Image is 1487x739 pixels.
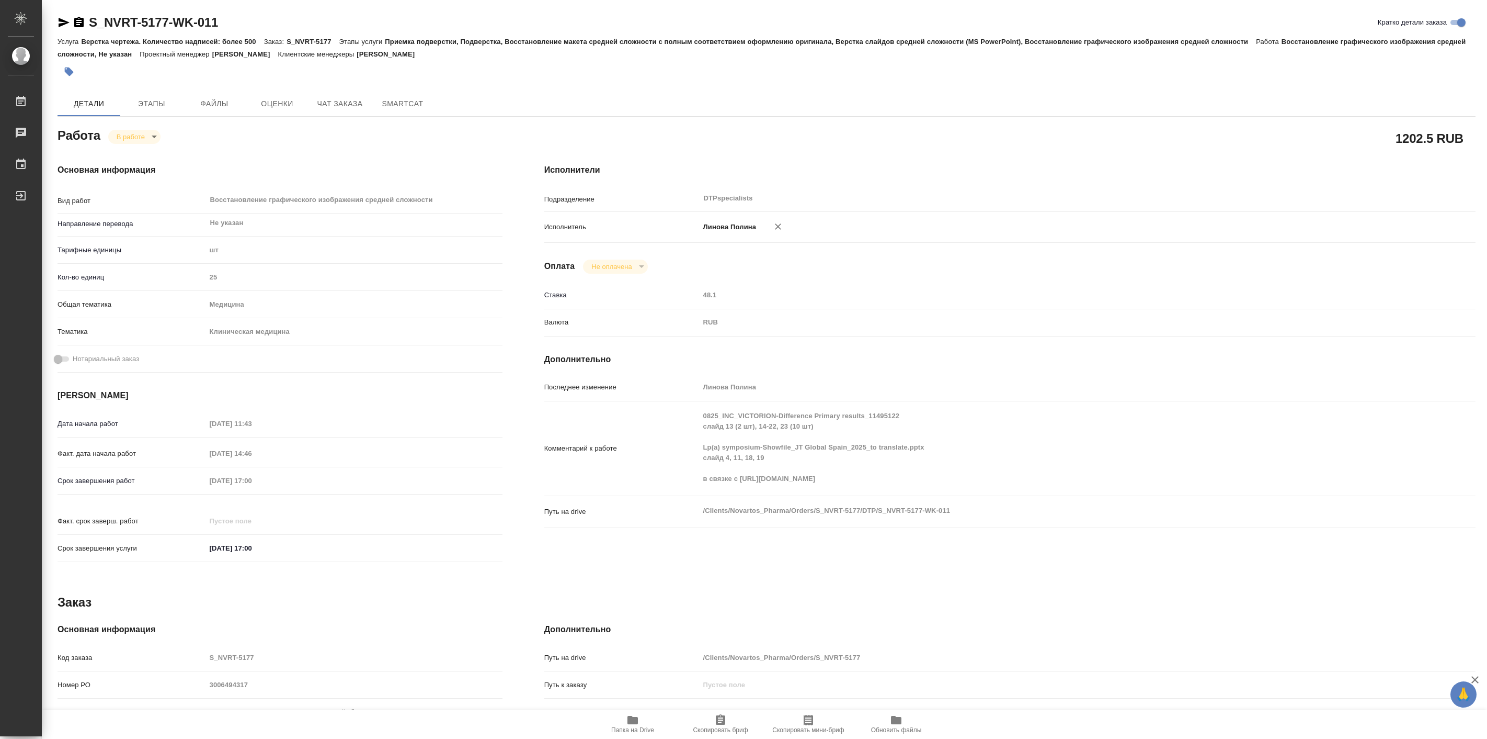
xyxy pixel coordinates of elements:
span: Файлы [189,97,239,110]
button: Скопировать мини-бриф [764,710,852,739]
button: Папка на Drive [589,710,677,739]
h4: Дополнительно [544,623,1475,636]
p: Общая тематика [58,299,206,310]
p: Путь на drive [544,507,700,517]
div: В работе [108,130,161,144]
h2: Заказ [58,594,91,611]
p: Валюта [544,317,700,328]
span: Оценки [252,97,302,110]
input: Пустое поле [206,650,502,665]
p: Номер РО [58,680,206,690]
input: Пустое поле [206,446,298,461]
p: Услуга [58,38,81,46]
p: Клиентские менеджеры [278,50,357,58]
h4: [PERSON_NAME] [58,389,502,402]
button: Скопировать ссылку для ЯМессенджера [58,16,70,29]
span: Кратко детали заказа [1378,17,1447,28]
h2: Работа [58,125,100,144]
span: Обновить файлы [871,726,922,734]
span: Скопировать мини-бриф [772,726,844,734]
p: Проектный менеджер [140,50,212,58]
span: Скопировать бриф [693,726,748,734]
p: Работа [1256,38,1282,46]
button: Скопировать бриф [677,710,764,739]
span: Этапы [127,97,177,110]
p: Линова Полина [700,222,757,232]
h4: Основная информация [58,623,502,636]
p: Заказ: [264,38,287,46]
p: [PERSON_NAME] [357,50,422,58]
input: Пустое поле [700,650,1398,665]
p: Верстка чертежа. Количество надписей: более 500 [81,38,264,46]
input: Пустое поле [206,416,298,431]
button: 🙏 [1450,681,1477,708]
span: Нотариальный заказ [73,354,139,364]
input: Пустое поле [700,287,1398,303]
span: SmartCat [378,97,428,110]
input: Пустое поле [700,677,1398,692]
input: Пустое поле [206,677,502,692]
p: Код заказа [58,653,206,663]
input: ✎ Введи что-нибудь [206,541,298,556]
button: Не оплачена [588,262,635,271]
div: Медицина [206,296,502,313]
span: 🙏 [1455,684,1472,706]
h4: Исполнители [544,164,1475,176]
h2: 1202.5 RUB [1396,129,1463,147]
button: Добавить тэг [58,60,81,83]
input: Пустое поле [206,704,502,720]
span: Детали [64,97,114,110]
p: [PERSON_NAME] [212,50,278,58]
p: Срок завершения услуги [58,543,206,554]
p: Комментарий к работе [544,443,700,454]
p: Этапы услуги [339,38,385,46]
textarea: /Clients/Novartos_Pharma/Orders/S_NVRT-5177/DTP/S_NVRT-5177-WK-011 [700,502,1398,520]
h4: Основная информация [58,164,502,176]
textarea: 0825_INC_VICTORION-Difference Primary results_11495122 слайд 13 (2 шт), 14-22, 23 (10 шт) Lp(a) s... [700,407,1398,488]
input: Пустое поле [206,270,502,285]
p: Факт. срок заверш. работ [58,516,206,527]
span: Чат заказа [315,97,365,110]
p: Проекты Smartcat [544,707,700,718]
button: Удалить исполнителя [767,215,790,238]
h4: Оплата [544,260,575,273]
input: Пустое поле [206,513,298,529]
input: Пустое поле [206,473,298,488]
button: В работе [113,132,148,141]
p: Срок завершения работ [58,476,206,486]
div: RUB [700,313,1398,331]
p: S_NVRT-5177 [287,38,339,46]
h4: Дополнительно [544,353,1475,366]
p: Тематика [58,327,206,337]
div: В работе [583,260,647,274]
button: Обновить файлы [852,710,940,739]
p: Тарифные единицы [58,245,206,255]
p: Путь на drive [544,653,700,663]
p: Вид работ [58,196,206,206]
div: шт [206,241,502,259]
p: Факт. дата начала работ [58,449,206,459]
a: S_NVRT-5177 [700,708,744,716]
input: Пустое поле [700,379,1398,395]
p: Вид услуги [58,707,206,718]
p: Направление перевода [58,219,206,229]
button: Скопировать ссылку [73,16,85,29]
p: Исполнитель [544,222,700,232]
p: Кол-во единиц [58,272,206,283]
p: Приемка подверстки, Подверстка, Восстановление макета средней сложности с полным соответствием оф... [385,38,1256,46]
p: Подразделение [544,194,700,205]
a: S_NVRT-5177-WK-011 [89,15,218,29]
p: Последнее изменение [544,382,700,393]
p: Путь к заказу [544,680,700,690]
span: Папка на Drive [611,726,654,734]
p: Дата начала работ [58,419,206,429]
div: Клиническая медицина [206,323,502,341]
p: Ставка [544,290,700,300]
